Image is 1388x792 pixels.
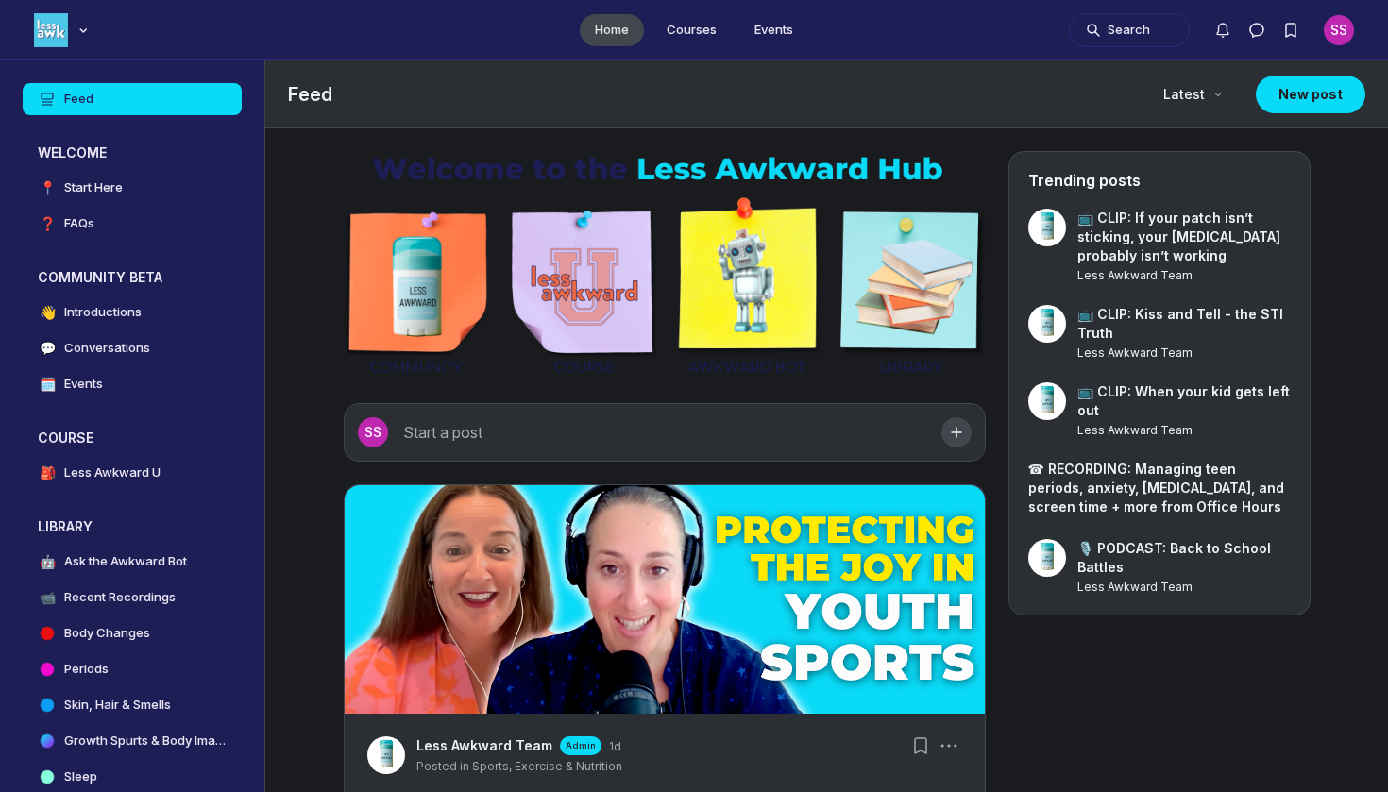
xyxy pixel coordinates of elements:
button: Less Awkward Hub logo [34,11,93,49]
a: View user profile [1028,305,1066,343]
h4: Introductions [64,303,142,322]
button: User menu options [1324,15,1354,45]
a: 👋Introductions [23,296,242,329]
a: Events [739,14,808,46]
button: Post actions [936,733,962,759]
h4: Less Awkward U [64,463,161,482]
a: Body Changes [23,617,242,649]
button: Latest [1152,77,1233,111]
h4: Conversations [64,339,150,358]
h3: COURSE [38,429,93,447]
a: 🗓️Events [23,368,242,400]
h4: Recent Recordings [64,588,176,607]
a: Periods [23,653,242,685]
a: View user profile [1077,345,1291,362]
button: COMMUNITY BETACollapse space [23,262,242,293]
h4: Feed [64,90,93,109]
button: New post [1256,76,1365,113]
button: Posted in Sports, Exercise & Nutrition [416,759,622,774]
span: 🗓️ [38,375,57,394]
span: 👋 [38,303,57,322]
h4: FAQs [64,214,94,233]
header: Page Header [265,60,1388,128]
a: Skin, Hair & Smells [23,689,242,721]
h3: LIBRARY [38,517,93,536]
div: SS [358,417,388,447]
span: 🤖 [38,552,57,571]
a: View user profile [1077,267,1291,284]
h4: Trending posts [1028,171,1141,190]
button: Bookmarks [1274,13,1308,47]
a: 🤖Ask the Awkward Bot [23,546,242,578]
h1: Feed [288,81,1137,108]
a: Courses [652,14,732,46]
h4: Sleep [64,767,97,786]
a: View user profile [1028,539,1066,577]
h4: Periods [64,660,109,679]
h4: Ask the Awkward Bot [64,552,187,571]
h4: Skin, Hair & Smells [64,696,171,715]
a: ☎ RECORDING: Managing teen periods, anxiety, [MEDICAL_DATA], and screen time + more from Office H... [1028,460,1291,516]
h3: COMMUNITY BETA [38,268,162,287]
a: View user profile [1077,579,1291,596]
a: 📺 CLIP: When your kid gets left out [1077,382,1291,420]
h4: Body Changes [64,624,150,643]
h4: Start Here [64,178,123,197]
span: 🎒 [38,463,57,482]
span: 📍 [38,178,57,197]
span: 💬 [38,339,57,358]
a: View user profile [1028,209,1066,246]
a: 💬Conversations [23,332,242,364]
a: View user profile [1077,422,1291,439]
a: Feed [23,83,242,115]
button: Bookmarks [907,733,934,759]
button: Search [1069,13,1190,47]
a: 1d [609,739,621,754]
button: Direct messages [1240,13,1274,47]
span: ❓ [38,214,57,233]
a: 🎙️ PODCAST: Back to School Battles [1077,539,1291,577]
button: COURSECollapse space [23,423,242,453]
span: Admin [566,739,596,752]
h4: Growth Spurts & Body Image [64,732,227,750]
a: 📍Start Here [23,172,242,204]
img: Less Awkward Hub logo [34,13,68,47]
button: Notifications [1206,13,1240,47]
span: 📹 [38,588,57,607]
h4: Events [64,375,103,394]
h3: WELCOME [38,143,107,162]
a: ❓FAQs [23,208,242,240]
span: Start a post [403,423,482,442]
a: View Less Awkward Team profile [416,736,552,755]
a: 📹Recent Recordings [23,581,242,614]
button: WELCOMECollapse space [23,138,242,168]
a: Home [580,14,644,46]
button: Start a post [344,403,986,462]
a: Growth Spurts & Body Image [23,725,242,757]
button: View Less Awkward Team profileAdmin1dPosted in Sports, Exercise & Nutrition [416,736,622,774]
a: View Less Awkward Team profile [367,736,405,774]
img: post cover image [345,485,985,714]
span: Latest [1163,85,1205,104]
a: 📺 CLIP: Kiss and Tell - the STI Truth [1077,305,1291,343]
a: View user profile [1028,382,1066,420]
a: 🎒Less Awkward U [23,457,242,489]
button: LIBRARYCollapse space [23,512,242,542]
div: SS [1324,15,1354,45]
a: 📺 CLIP: If your patch isn’t sticking, your [MEDICAL_DATA] probably isn’t working [1077,209,1291,265]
